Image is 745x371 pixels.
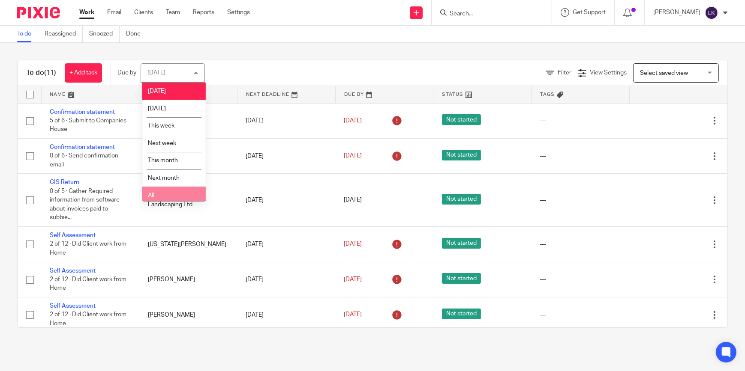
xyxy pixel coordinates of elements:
[237,174,335,227] td: [DATE]
[558,70,571,76] span: Filter
[50,276,126,291] span: 2 of 12 · Did Client work from Home
[540,275,621,284] div: ---
[540,116,621,125] div: ---
[442,114,481,125] span: Not started
[45,26,83,42] a: Reassigned
[50,118,126,133] span: 5 of 6 · Submit to Companies House
[50,303,96,309] a: Self Assessment
[44,69,56,76] span: (11)
[117,68,136,77] p: Due by
[139,103,237,138] td: Kacey Relocation Ltd
[344,118,362,124] span: [DATE]
[640,70,688,76] span: Select saved view
[590,70,627,76] span: View Settings
[442,150,481,160] span: Not started
[344,197,362,203] span: [DATE]
[65,63,102,83] a: + Add task
[148,106,166,112] span: [DATE]
[50,232,96,238] a: Self Assessment
[79,8,94,17] a: Work
[237,262,335,297] td: [DATE]
[540,152,621,160] div: ---
[449,10,526,18] input: Search
[237,103,335,138] td: [DATE]
[148,175,180,181] span: Next month
[139,174,237,227] td: [PERSON_NAME] Landscaping Ltd
[540,196,621,205] div: ---
[148,193,154,199] span: All
[237,227,335,262] td: [DATE]
[139,227,237,262] td: [US_STATE][PERSON_NAME]
[573,9,606,15] span: Get Support
[50,188,120,221] span: 0 of 5 · Gather Required information from software about invoices paid to subbie...
[26,68,56,77] h1: To do
[50,179,79,185] a: CIS Return
[344,276,362,282] span: [DATE]
[344,153,362,159] span: [DATE]
[126,26,147,42] a: Done
[344,241,362,247] span: [DATE]
[139,262,237,297] td: [PERSON_NAME]
[50,268,96,274] a: Self Assessment
[147,70,165,76] div: [DATE]
[50,144,115,150] a: Confirmation statement
[442,309,481,319] span: Not started
[17,7,60,18] img: Pixie
[227,8,250,17] a: Settings
[653,8,700,17] p: [PERSON_NAME]
[442,238,481,249] span: Not started
[148,140,176,146] span: Next week
[148,123,174,129] span: This week
[89,26,120,42] a: Snoozed
[50,109,115,115] a: Confirmation statement
[442,194,481,205] span: Not started
[134,8,153,17] a: Clients
[50,312,126,327] span: 2 of 12 · Did Client work from Home
[193,8,214,17] a: Reports
[139,297,237,332] td: [PERSON_NAME]
[344,312,362,318] span: [DATE]
[442,273,481,284] span: Not started
[139,138,237,173] td: Eyes Open 11 Ltd
[166,8,180,17] a: Team
[148,88,166,94] span: [DATE]
[540,240,621,249] div: ---
[237,297,335,332] td: [DATE]
[107,8,121,17] a: Email
[540,311,621,319] div: ---
[50,241,126,256] span: 2 of 12 · Did Client work from Home
[705,6,718,20] img: svg%3E
[148,157,178,163] span: This month
[17,26,38,42] a: To do
[50,153,118,168] span: 0 of 6 · Send confirmation email
[540,92,555,97] span: Tags
[237,138,335,173] td: [DATE]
